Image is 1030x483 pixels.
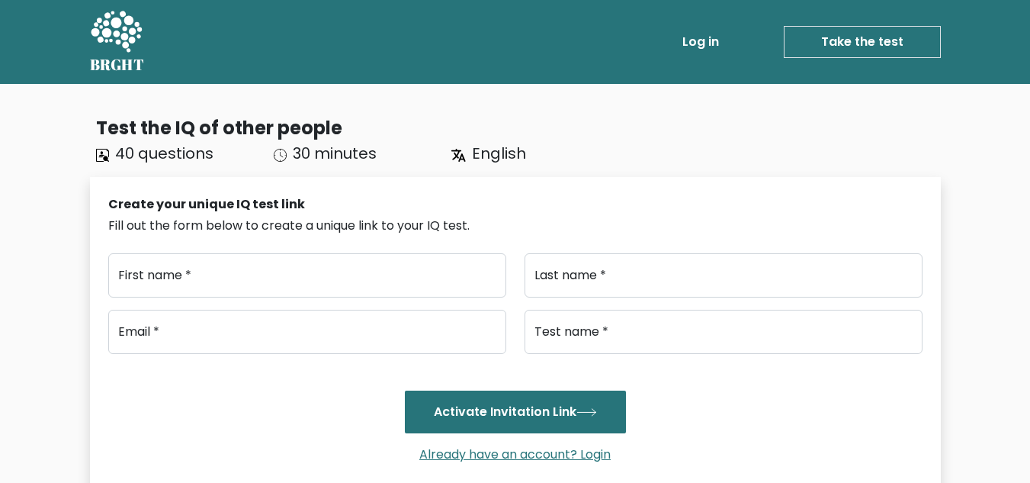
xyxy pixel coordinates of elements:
span: English [472,143,526,164]
input: First name [108,253,506,298]
input: Email [108,310,506,354]
div: Test the IQ of other people [96,114,941,142]
div: Create your unique IQ test link [108,195,923,214]
input: Last name [525,253,923,298]
a: BRGHT [90,6,145,78]
h5: BRGHT [90,56,145,74]
a: Take the test [784,26,941,58]
span: 30 minutes [293,143,377,164]
div: Fill out the form below to create a unique link to your IQ test. [108,217,923,235]
button: Activate Invitation Link [405,391,626,433]
input: Test name [525,310,923,354]
a: Log in [676,27,725,57]
span: 40 questions [115,143,213,164]
a: Already have an account? Login [413,446,617,463]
